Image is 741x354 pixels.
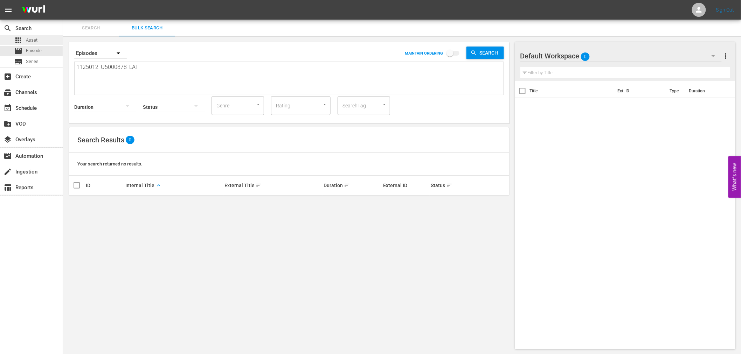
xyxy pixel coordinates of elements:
span: Reports [4,183,12,192]
span: add_box [4,72,12,81]
p: MAINTAIN ORDERING [405,51,443,56]
div: Internal Title [125,181,222,190]
span: VOD [4,120,12,128]
span: Episode [14,47,22,55]
span: Overlays [4,135,12,144]
th: Title [530,81,614,101]
button: more_vert [722,48,730,64]
span: more_vert [722,52,730,60]
button: Open Feedback Widget [728,156,741,198]
span: sort [344,182,350,189]
button: Search [466,47,504,59]
span: Search Results [77,136,124,144]
span: Series [26,58,39,65]
span: Asset [26,37,37,44]
div: ID [86,183,123,188]
span: Automation [4,152,12,160]
th: Ext. ID [613,81,665,101]
span: keyboard_arrow_up [155,182,162,189]
span: Search [477,47,504,59]
span: Episode [26,47,42,54]
div: External Title [224,181,321,190]
img: ans4CAIJ8jUAAAAAAAAAAAAAAAAAAAAAAAAgQb4GAAAAAAAAAAAAAAAAAAAAAAAAJMjXAAAAAAAAAAAAAAAAAAAAAAAAgAT5G... [17,2,50,18]
span: sort [446,182,452,189]
div: External ID [383,183,429,188]
button: Open [381,101,388,108]
span: Channels [4,88,12,97]
a: Sign Out [716,7,734,13]
span: Ingestion [4,168,12,176]
span: Asset [14,36,22,44]
button: Open [255,101,262,108]
span: sort [256,182,262,189]
span: 0 [581,49,590,64]
span: Search [4,24,12,33]
span: Series [14,57,22,66]
th: Duration [685,81,727,101]
button: Open [321,101,328,108]
th: Type [666,81,685,101]
textarea: 1125012_U5000878_LAT [76,63,504,95]
span: Schedule [4,104,12,112]
span: menu [4,6,13,14]
span: 0 [126,137,134,142]
div: Status [431,181,468,190]
div: Episodes [74,43,127,63]
div: Default Workspace [520,46,722,66]
span: Bulk Search [123,24,171,32]
span: Your search returned no results. [77,161,143,167]
span: Search [67,24,115,32]
div: Duration [324,181,381,190]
